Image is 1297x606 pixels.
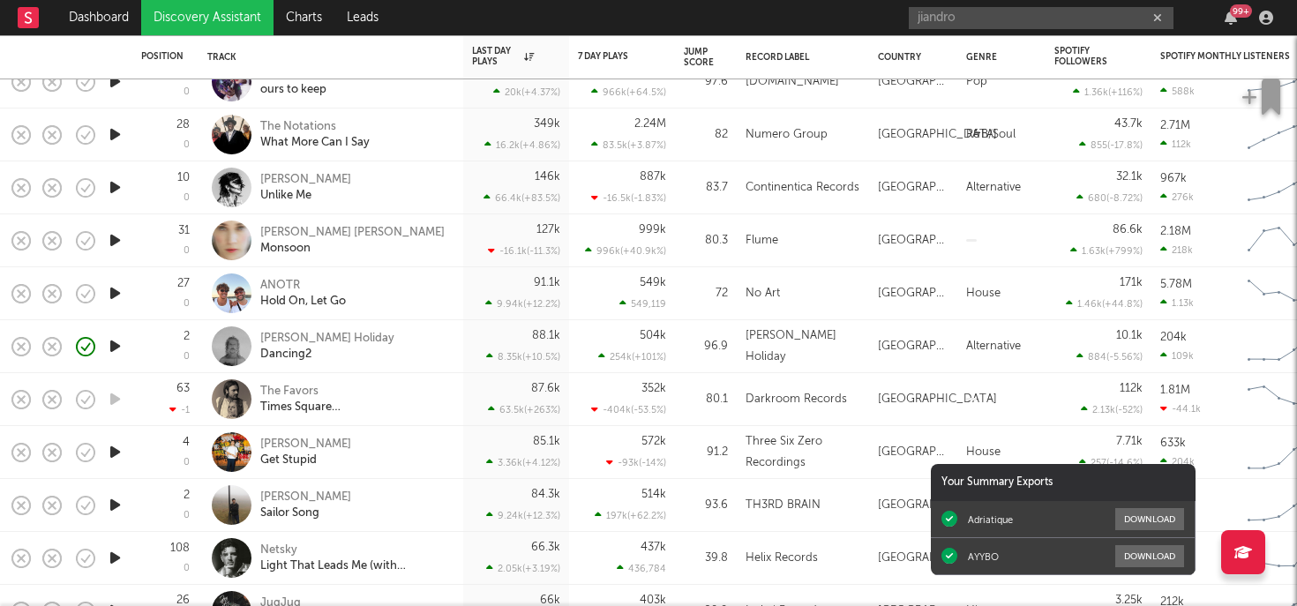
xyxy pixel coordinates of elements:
div: 39.8 [684,548,728,569]
div: 63 [176,383,190,394]
div: Light That Leads Me (with [PERSON_NAME]) [260,558,450,574]
div: 680 ( -8.72 % ) [1076,192,1143,204]
a: [PERSON_NAME]Unlike Me [260,172,351,204]
div: 83.7 [684,177,728,198]
div: [PERSON_NAME] [260,437,351,453]
div: 0 [184,140,190,150]
div: Dancing2 [260,347,394,363]
div: What More Can I Say [260,135,370,151]
div: TH3RD BRAIN [746,495,821,516]
div: Genre [966,52,1028,63]
div: 93.6 [684,495,728,516]
div: 7 Day Plays [578,51,640,62]
button: Download [1115,545,1184,567]
a: [PERSON_NAME]Sailor Song [260,490,351,521]
div: Continentica Records [746,177,859,198]
div: 504k [640,330,666,341]
div: Three Six Zero Recordings [746,431,860,474]
div: [PERSON_NAME] [260,172,351,188]
div: 3.25k [1115,595,1143,606]
div: Darkroom Records [746,389,847,410]
div: -1 [169,404,190,415]
div: 66.3k [531,542,560,553]
a: Kendisours to keep [260,66,326,98]
div: 204k [1160,456,1195,468]
div: Country [878,52,940,63]
div: [PERSON_NAME] [PERSON_NAME] [260,225,445,241]
div: 197k ( +62.2 % ) [595,510,666,521]
div: 549,119 [619,298,666,310]
div: 1.81M [1160,385,1190,396]
div: 91.2 [684,442,728,463]
div: 99 + [1230,4,1252,18]
div: Flume [746,230,778,251]
a: The NotationsWhat More Can I Say [260,119,370,151]
div: Record Label [746,52,851,63]
div: 87.6k [531,383,560,394]
div: 88.1k [532,330,560,341]
div: 86.6k [1113,224,1143,236]
div: 20k ( +4.37 % ) [493,86,560,98]
div: -16.5k ( -1.83 % ) [591,192,666,204]
div: [GEOGRAPHIC_DATA] [878,336,948,357]
div: The Favors [260,384,450,400]
div: [GEOGRAPHIC_DATA] [878,124,997,146]
div: [GEOGRAPHIC_DATA] [878,495,997,516]
div: [DOMAIN_NAME] [746,71,839,93]
div: 91.1k [534,277,560,288]
div: 171k [1120,277,1143,288]
a: [PERSON_NAME] [PERSON_NAME]Monsoon [260,225,445,257]
div: 855 ( -17.8 % ) [1079,139,1143,151]
div: 588k [1160,86,1195,97]
div: 10 [177,172,190,183]
div: -16.1k ( -11.3 % ) [488,245,560,257]
div: The Notations [260,119,370,135]
div: 4 [183,437,190,448]
div: 2.24M [634,118,666,130]
div: [PERSON_NAME] Holiday [260,331,394,347]
div: 26 [176,595,190,606]
div: 9.24k ( +12.3 % ) [486,510,560,521]
div: 109k [1160,350,1194,362]
div: 8.35k ( +10.5 % ) [486,351,560,363]
div: 257 ( -14.6 % ) [1079,457,1143,468]
div: 28 [176,119,190,131]
div: 97.6 [684,71,728,93]
div: 108 [170,542,190,554]
div: 276k [1160,191,1194,203]
button: Download [1115,508,1184,530]
div: Track [207,52,446,63]
div: 80.1 [684,389,728,410]
div: Monsoon [260,241,445,257]
div: 0 [184,193,190,203]
div: 549k [640,277,666,288]
div: 146k [535,171,560,183]
div: 514k [641,489,666,500]
div: 127k [536,224,560,236]
div: [GEOGRAPHIC_DATA] [878,442,948,463]
div: Alternative [966,336,1021,357]
div: 437k [641,542,666,553]
div: 254k ( +101 % ) [598,351,666,363]
div: 96.9 [684,336,728,357]
div: 2.71M [1160,120,1190,131]
div: 1.36k ( +116 % ) [1073,86,1143,98]
div: ours to keep [260,82,326,98]
div: 112k [1120,383,1143,394]
div: 80.3 [684,230,728,251]
div: 967k [1160,173,1187,184]
div: 84.3k [531,489,560,500]
div: [GEOGRAPHIC_DATA] [878,177,948,198]
div: 2 [184,331,190,342]
div: 0 [184,246,190,256]
div: [GEOGRAPHIC_DATA] [878,230,948,251]
div: [PERSON_NAME] Holiday [746,325,860,368]
div: 85.1k [533,436,560,447]
div: Position [141,51,184,62]
div: 1.63k ( +799 % ) [1070,245,1143,257]
div: 31 [178,225,190,236]
div: [PERSON_NAME] [260,490,351,505]
div: -404k ( -53.5 % ) [591,404,666,415]
div: Your Summary Exports [931,464,1196,501]
div: 0 [184,352,190,362]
